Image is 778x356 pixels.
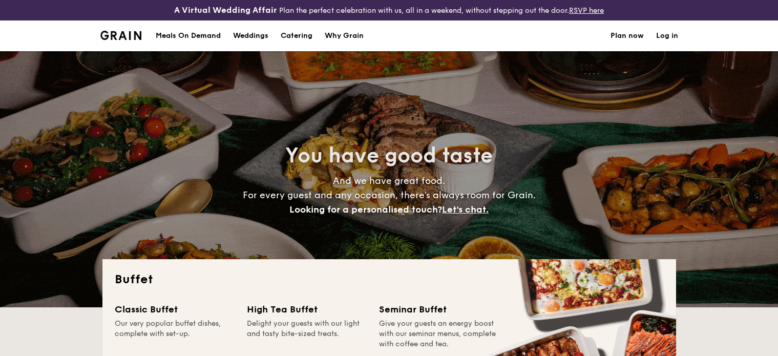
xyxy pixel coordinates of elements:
a: Logotype [100,31,142,40]
a: Meals On Demand [150,20,227,51]
div: Meals On Demand [156,20,221,51]
div: Delight your guests with our light and tasty bite-sized treats. [247,319,367,349]
div: Seminar Buffet [379,302,499,317]
h4: A Virtual Wedding Affair [174,4,277,16]
div: Weddings [233,20,268,51]
a: Plan now [611,20,644,51]
div: High Tea Buffet [247,302,367,317]
div: Plan the perfect celebration with us, all in a weekend, without stepping out the door. [130,4,648,16]
a: RSVP here [569,6,604,15]
div: Why Grain [325,20,364,51]
h2: Buffet [115,271,664,288]
div: Classic Buffet [115,302,235,317]
img: Grain [100,31,142,40]
a: Catering [275,20,319,51]
span: Let's chat. [442,204,489,215]
div: Our very popular buffet dishes, complete with set-up. [115,319,235,349]
a: Weddings [227,20,275,51]
div: Give your guests an energy boost with our seminar menus, complete with coffee and tea. [379,319,499,349]
h1: Catering [281,20,312,51]
a: Log in [656,20,678,51]
a: Why Grain [319,20,370,51]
